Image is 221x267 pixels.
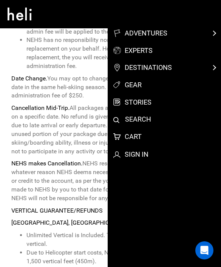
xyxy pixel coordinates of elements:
strong: VERTICAL GUARANTEE/REFUNDS [11,207,103,214]
p: adventures [113,28,167,38]
a: experts [113,46,215,56]
strong: NEHS makes Cancellation. [11,160,82,167]
strong: Cancellation Mid-Trip. [11,104,70,111]
strong: [GEOGRAPHIC_DATA], [GEOGRAPHIC_DATA], and Semi-Private Packages [11,219,204,226]
img: header-destinations.svg [113,63,121,73]
li: Due to Helicopter start costs, NEH records a minimum run vertical of 1,500 vertical feet (450m). [26,248,210,266]
strong: Date Change. [11,75,47,82]
p: NEHS reserves the right to cancel bookings for whatever reason NEHS deems necessary. In such a ca... [11,159,210,202]
img: search-bar-icon.svg [113,117,119,123]
li: NEHS has no responsibility nor provides assurances to find a replacement on your behalf. However,... [26,36,210,70]
img: header-operators.svg [113,46,121,56]
li: Unlimited Vertical is Included. There are no additional charges for vertical. [26,231,210,248]
p: You may opt to change your booking to a different available date in the same heli-skiing season. ... [11,74,210,100]
p: experts [113,46,153,56]
p: destinations [113,63,172,73]
p: All packages are sold in units beginning and ending on a specific date. No refund is given, in wh... [11,104,210,156]
div: Open Intercom Messenger [195,241,213,259]
img: header-adventures.svg [113,28,121,38]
